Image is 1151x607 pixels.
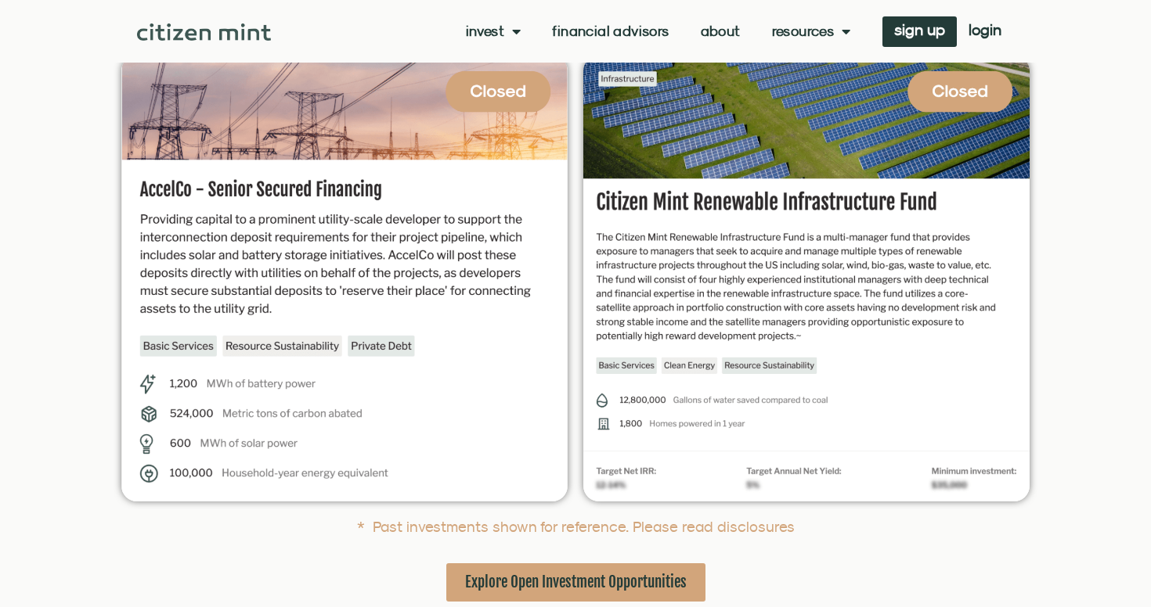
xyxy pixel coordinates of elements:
[969,24,1001,35] span: login
[772,23,851,39] a: Resources
[466,23,521,39] a: Invest
[465,573,687,592] span: Explore Open Investment Opportunities
[894,24,945,35] span: sign up
[552,23,669,39] a: Financial Advisors
[357,518,795,535] a: * Past investments shown for reference. Please read disclosures
[701,23,741,39] a: About
[882,16,957,47] a: sign up
[957,16,1013,47] a: login
[446,563,705,602] a: Explore Open Investment Opportunities
[137,23,271,41] img: Citizen Mint
[466,23,851,39] nav: Menu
